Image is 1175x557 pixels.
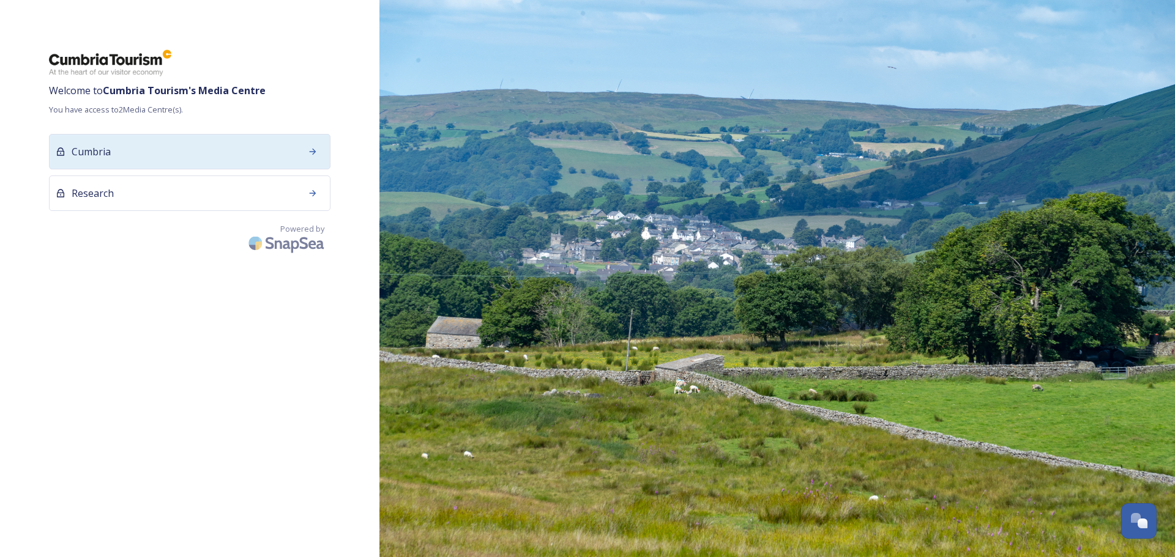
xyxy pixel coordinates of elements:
span: Cumbria [72,144,111,159]
span: Research [72,186,114,201]
span: Welcome to [49,83,330,98]
button: Open Chat [1121,503,1157,539]
img: ct_logo.png [49,49,171,77]
img: SnapSea Logo [245,229,330,257]
strong: Cumbria Tourism 's Media Centre [103,84,266,97]
span: Powered by [280,223,324,235]
a: Cumbria [49,134,330,175]
span: You have access to 2 Media Centre(s). [49,104,330,116]
a: Research [49,175,330,217]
